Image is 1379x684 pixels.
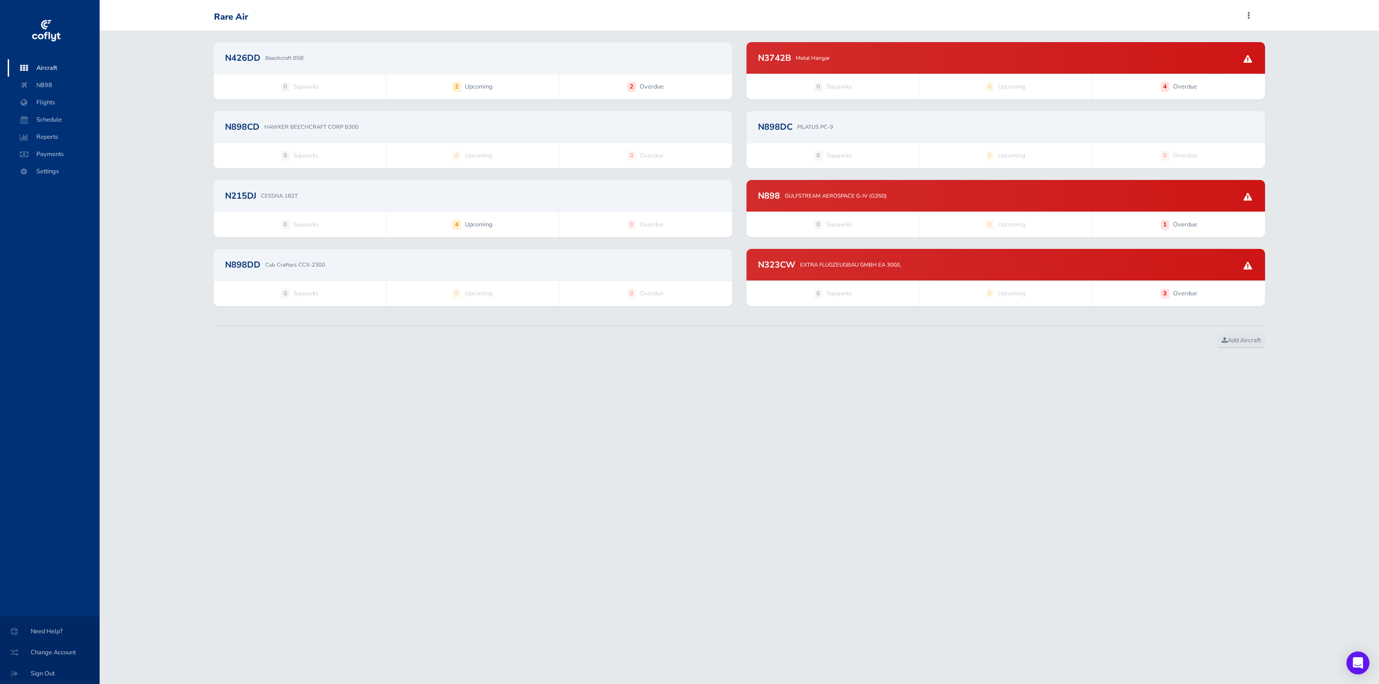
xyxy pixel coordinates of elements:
[1346,651,1369,674] div: Open Intercom Messenger
[758,123,792,131] h2: N898DC
[758,54,791,62] h2: N3742B
[998,289,1026,298] span: Upcoming
[225,260,260,269] h2: N898DD
[11,665,88,682] span: Sign Out
[826,220,851,229] span: Squawks
[1173,220,1197,229] span: Overdue
[17,111,90,128] span: Schedule
[998,151,1026,160] span: Upcoming
[17,59,90,77] span: Aircraft
[826,289,851,298] span: Squawks
[758,260,795,269] h2: N323CW
[465,289,493,298] span: Upcoming
[627,220,636,229] strong: 0
[1161,220,1169,229] strong: 1
[998,82,1026,91] span: Upcoming
[214,180,732,237] a: N215DJ CESSNA 182T 0 Squawks 4 Upcoming 0 Overdue
[746,249,1265,306] a: N323CW EXTRA FLUGZEUGBAU GMBH EA 300/L 0 Squawks 0 Upcoming 3 Overdue
[17,163,90,180] span: Settings
[640,220,664,229] span: Overdue
[465,151,493,160] span: Upcoming
[746,42,1265,100] a: N3742B Metal Hangar 0 Squawks 0 Upcoming 4 Overdue
[225,191,256,200] h2: N215DJ
[985,82,994,91] strong: 0
[627,82,636,91] strong: 2
[746,111,1265,168] a: N898DC PILATUS PC-9 0 Squawks 0 Upcoming 0 Overdue
[225,54,260,62] h2: N426DD
[214,42,732,100] a: N426DD Beechcraft B58 0 Squawks 2 Upcoming 2 Overdue
[1173,151,1197,160] span: Overdue
[265,54,304,62] p: Beechcraft B58
[265,260,325,269] p: Cub Crafters CCX-2300
[452,151,461,160] strong: 0
[261,191,298,200] p: CESSNA 182T
[214,12,248,22] div: Rare Air
[452,82,461,91] strong: 2
[452,220,461,229] strong: 4
[294,220,318,229] span: Squawks
[17,146,90,163] span: Payments
[281,289,290,298] strong: 0
[11,623,88,640] span: Need Help?
[17,94,90,111] span: Flights
[1161,289,1169,298] strong: 3
[214,111,732,168] a: N898CD HAWKER BEECHCRAFT CORP B300 0 Squawks 0 Upcoming 0 Overdue
[465,82,493,91] span: Upcoming
[1161,151,1169,160] strong: 0
[985,151,994,160] strong: 0
[264,123,359,131] p: HAWKER BEECHCRAFT CORP B300
[640,82,664,91] span: Overdue
[281,151,290,160] strong: 0
[640,151,664,160] span: Overdue
[214,249,732,306] a: N898DD Cub Crafters CCX-2300 0 Squawks 0 Upcoming 0 Overdue
[627,151,636,160] strong: 0
[797,123,833,131] p: PILATUS PC-9
[785,191,887,200] p: GULFSTREAM AEROSPACE G-IV (G350)
[814,289,823,298] strong: 0
[294,289,318,298] span: Squawks
[11,644,88,661] span: Change Account
[998,220,1026,229] span: Upcoming
[294,82,318,91] span: Squawks
[985,220,994,229] strong: 0
[826,82,851,91] span: Squawks
[627,289,636,298] strong: 0
[640,289,664,298] span: Overdue
[281,82,290,91] strong: 0
[1218,334,1265,348] a: Add Aircraft
[465,220,493,229] span: Upcoming
[294,151,318,160] span: Squawks
[452,289,461,298] strong: 0
[1173,289,1197,298] span: Overdue
[758,191,780,200] h2: N898
[1161,82,1169,91] strong: 4
[30,17,62,45] img: coflyt logo
[796,54,830,62] p: Metal Hangar
[985,289,994,298] strong: 0
[746,180,1265,237] a: N898 GULFSTREAM AEROSPACE G-IV (G350) 0 Squawks 0 Upcoming 1 Overdue
[225,123,260,131] h2: N898CD
[826,151,851,160] span: Squawks
[814,82,823,91] strong: 0
[814,151,823,160] strong: 0
[814,220,823,229] strong: 0
[1173,82,1197,91] span: Overdue
[281,220,290,229] strong: 0
[17,77,90,94] span: N898
[800,260,901,269] p: EXTRA FLUGZEUGBAU GMBH EA 300/L
[17,128,90,146] span: Reports
[1222,336,1261,345] span: Add Aircraft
